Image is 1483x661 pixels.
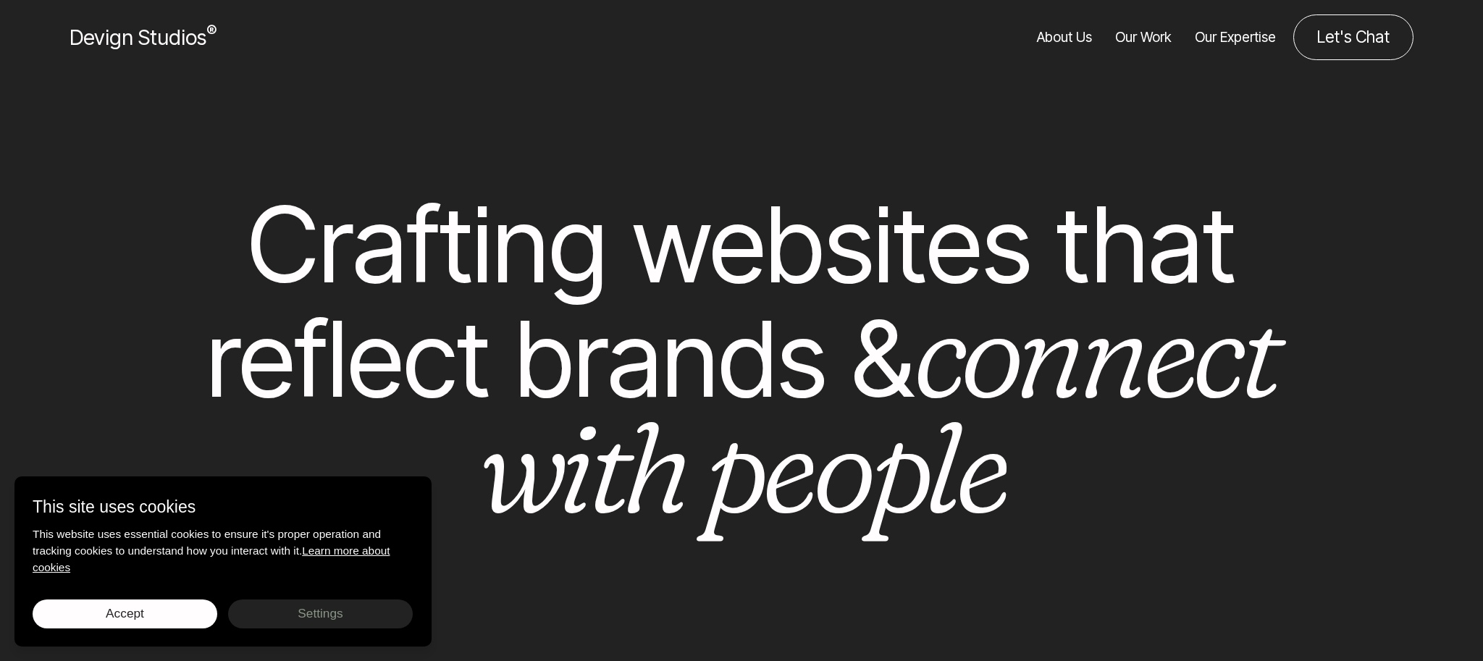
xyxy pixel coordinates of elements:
a: Our Expertise [1195,14,1276,60]
button: Settings [228,599,413,628]
a: About Us [1037,14,1092,60]
sup: ® [206,22,217,41]
a: Devign Studios® Homepage [70,22,217,53]
a: Contact us about your project [1293,14,1413,60]
span: Devign Studios [70,25,217,50]
h1: Crafting websites that reflect brands & [135,188,1348,531]
span: Settings [298,606,343,620]
p: This site uses cookies [33,494,413,520]
p: This website uses essential cookies to ensure it's proper operation and tracking cookies to under... [33,526,413,576]
span: Accept [106,606,144,620]
button: Accept [33,599,217,628]
em: connect with people [478,274,1277,543]
a: Our Work [1115,14,1172,60]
